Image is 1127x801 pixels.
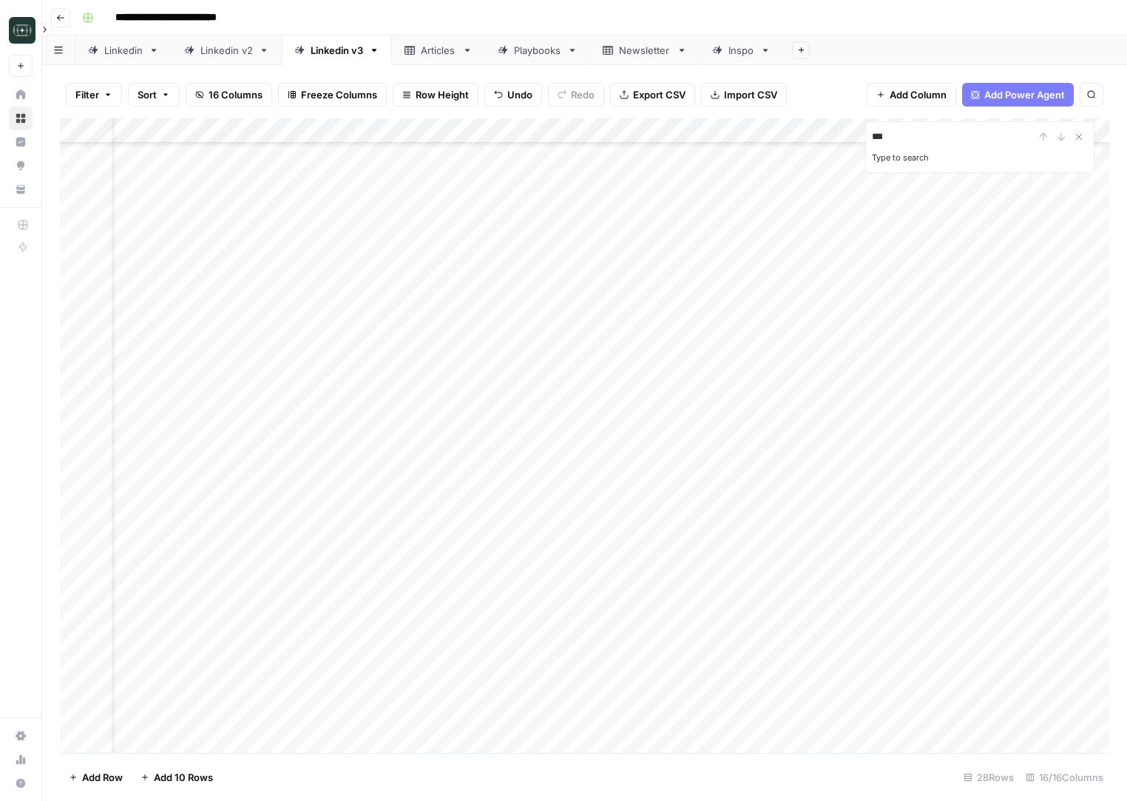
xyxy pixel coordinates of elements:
[962,83,1074,107] button: Add Power Agent
[9,107,33,130] a: Browse
[1070,128,1088,146] button: Close Search
[867,83,956,107] button: Add Column
[590,36,700,65] a: Newsletter
[958,765,1020,789] div: 28 Rows
[60,765,132,789] button: Add Row
[507,87,532,102] span: Undo
[633,87,686,102] span: Export CSV
[66,83,122,107] button: Filter
[724,87,777,102] span: Import CSV
[416,87,469,102] span: Row Height
[548,83,604,107] button: Redo
[701,83,787,107] button: Import CSV
[75,36,172,65] a: Linkedin
[172,36,282,65] a: Linkedin v2
[9,178,33,201] a: Your Data
[138,87,157,102] span: Sort
[514,43,561,58] div: Playbooks
[282,36,392,65] a: Linkedin v3
[82,770,123,785] span: Add Row
[9,17,35,44] img: Catalyst Logo
[393,83,478,107] button: Row Height
[132,765,222,789] button: Add 10 Rows
[301,87,377,102] span: Freeze Columns
[9,130,33,154] a: Insights
[485,36,590,65] a: Playbooks
[209,87,263,102] span: 16 Columns
[9,12,33,49] button: Workspace: Catalyst
[484,83,542,107] button: Undo
[104,43,143,58] div: Linkedin
[610,83,695,107] button: Export CSV
[278,83,387,107] button: Freeze Columns
[311,43,363,58] div: Linkedin v3
[392,36,485,65] a: Articles
[9,154,33,178] a: Opportunities
[186,83,272,107] button: 16 Columns
[75,87,99,102] span: Filter
[571,87,595,102] span: Redo
[9,771,33,795] button: Help + Support
[728,43,754,58] div: Inspo
[9,748,33,771] a: Usage
[9,724,33,748] a: Settings
[128,83,180,107] button: Sort
[200,43,253,58] div: Linkedin v2
[700,36,783,65] a: Inspo
[619,43,671,58] div: Newsletter
[421,43,456,58] div: Articles
[890,87,947,102] span: Add Column
[1020,765,1109,789] div: 16/16 Columns
[154,770,213,785] span: Add 10 Rows
[984,87,1065,102] span: Add Power Agent
[872,152,929,163] label: Type to search
[9,83,33,107] a: Home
